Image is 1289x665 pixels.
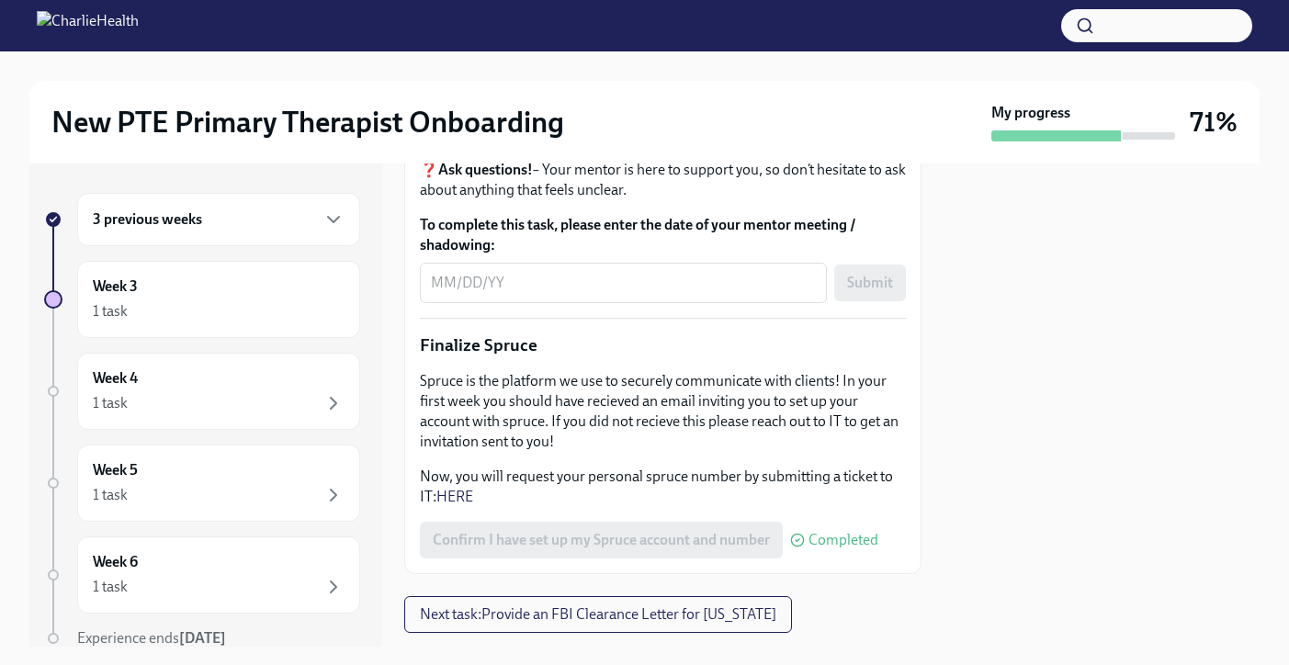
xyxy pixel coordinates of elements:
[404,596,792,633] button: Next task:Provide an FBI Clearance Letter for [US_STATE]
[93,577,128,597] div: 1 task
[93,552,138,572] h6: Week 6
[420,333,906,357] p: Finalize Spruce
[37,11,139,40] img: CharlieHealth
[420,605,776,624] span: Next task : Provide an FBI Clearance Letter for [US_STATE]
[77,193,360,246] div: 3 previous weeks
[420,215,906,255] label: To complete this task, please enter the date of your mentor meeting / shadowing:
[438,161,533,178] strong: Ask questions!
[93,301,128,321] div: 1 task
[93,276,138,297] h6: Week 3
[51,104,564,141] h2: New PTE Primary Therapist Onboarding
[1190,106,1238,139] h3: 71%
[93,485,128,505] div: 1 task
[44,353,360,430] a: Week 41 task
[44,536,360,614] a: Week 61 task
[179,629,226,647] strong: [DATE]
[93,393,128,413] div: 1 task
[93,209,202,230] h6: 3 previous weeks
[44,445,360,522] a: Week 51 task
[808,533,878,547] span: Completed
[991,103,1070,123] strong: My progress
[93,460,138,480] h6: Week 5
[420,467,906,507] p: Now, you will request your personal spruce number by submitting a ticket to IT:
[93,368,138,389] h6: Week 4
[436,488,473,505] a: HERE
[44,261,360,338] a: Week 31 task
[77,629,226,647] span: Experience ends
[420,371,906,452] p: Spruce is the platform we use to securely communicate with clients! In your first week you should...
